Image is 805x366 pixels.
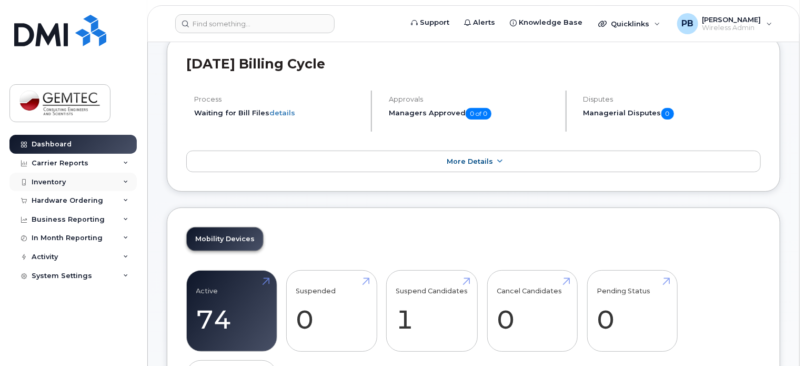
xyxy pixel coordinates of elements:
[269,108,295,117] a: details
[473,17,495,28] span: Alerts
[591,13,668,34] div: Quicklinks
[196,276,267,346] a: Active 74
[194,108,362,118] li: Waiting for Bill Files
[296,276,367,346] a: Suspended 0
[389,108,557,120] h5: Managers Approved
[187,227,263,251] a: Mobility Devices
[404,12,457,33] a: Support
[175,14,335,33] input: Find something...
[389,95,557,103] h4: Approvals
[396,276,468,346] a: Suspend Candidates 1
[702,15,761,24] span: [PERSON_NAME]
[597,276,668,346] a: Pending Status 0
[186,56,761,72] h2: [DATE] Billing Cycle
[661,108,674,120] span: 0
[611,19,649,28] span: Quicklinks
[497,276,568,346] a: Cancel Candidates 0
[519,17,582,28] span: Knowledge Base
[702,24,761,32] span: Wireless Admin
[681,17,693,30] span: PB
[466,108,491,120] span: 0 of 0
[583,95,761,103] h4: Disputes
[457,12,502,33] a: Alerts
[447,157,493,165] span: More Details
[420,17,449,28] span: Support
[583,108,761,120] h5: Managerial Disputes
[670,13,780,34] div: Patricia Boulanger
[502,12,590,33] a: Knowledge Base
[194,95,362,103] h4: Process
